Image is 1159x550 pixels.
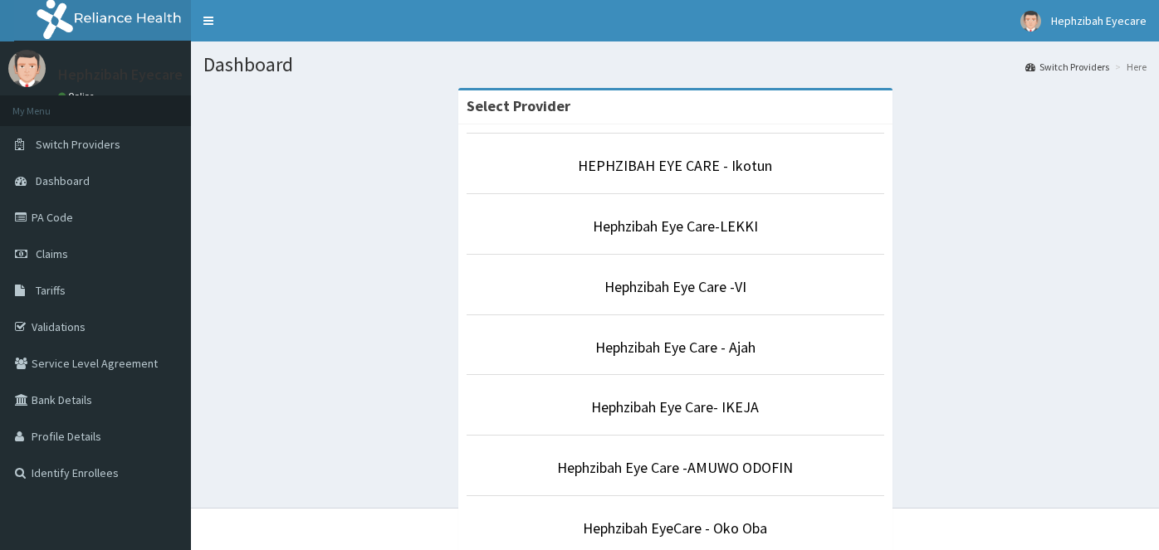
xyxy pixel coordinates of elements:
[1111,60,1147,74] li: Here
[595,338,756,357] a: Hephzibah Eye Care - Ajah
[593,217,758,236] a: Hephzibah Eye Care-LEKKI
[1051,13,1147,28] span: Hephzibah Eyecare
[58,90,98,102] a: Online
[578,156,772,175] a: HEPHZIBAH EYE CARE - Ikotun
[467,96,570,115] strong: Select Provider
[36,137,120,152] span: Switch Providers
[203,54,1147,75] h1: Dashboard
[36,173,90,188] span: Dashboard
[8,50,46,87] img: User Image
[604,277,746,296] a: Hephzibah Eye Care -VI
[36,246,68,261] span: Claims
[1020,11,1041,32] img: User Image
[58,67,183,82] p: Hephzibah Eyecare
[583,518,767,538] a: Hephzibah EyeCare - Oko Oba
[36,283,66,298] span: Tariffs
[591,397,759,416] a: Hephzibah Eye Care- IKEJA
[1025,60,1109,74] a: Switch Providers
[557,458,793,477] a: Hephzibah Eye Care -AMUWO ODOFIN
